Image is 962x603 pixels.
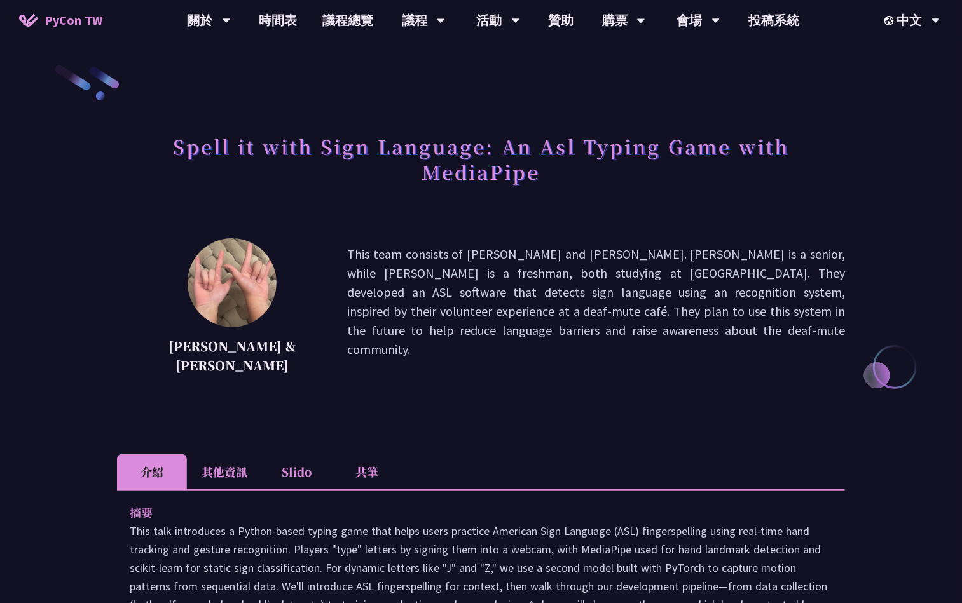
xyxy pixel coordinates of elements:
img: Locale Icon [884,16,897,25]
img: Megan & Ethan [188,238,277,327]
p: 摘要 [130,503,807,522]
li: 其他資訊 [187,454,262,489]
li: 共筆 [332,454,402,489]
li: Slido [262,454,332,489]
li: 介紹 [117,454,187,489]
span: PyCon TW [45,11,102,30]
p: This team consists of [PERSON_NAME] and [PERSON_NAME]. [PERSON_NAME] is a senior, while [PERSON_N... [347,245,845,378]
p: [PERSON_NAME] & [PERSON_NAME] [149,337,315,375]
a: PyCon TW [6,4,115,36]
img: Home icon of PyCon TW 2025 [19,14,38,27]
h1: Spell it with Sign Language: An Asl Typing Game with MediaPipe [117,127,845,191]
